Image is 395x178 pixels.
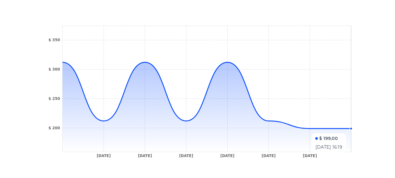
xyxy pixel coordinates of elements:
[220,153,235,158] tspan: [DATE]
[97,153,111,158] tspan: [DATE]
[303,153,317,158] tspan: [DATE]
[48,38,60,42] tspan: $ 350
[48,126,60,130] tspan: $ 200
[179,153,193,158] tspan: [DATE]
[48,96,60,101] tspan: $ 250
[48,67,60,72] tspan: $ 300
[138,153,152,158] tspan: [DATE]
[262,153,276,158] tspan: [DATE]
